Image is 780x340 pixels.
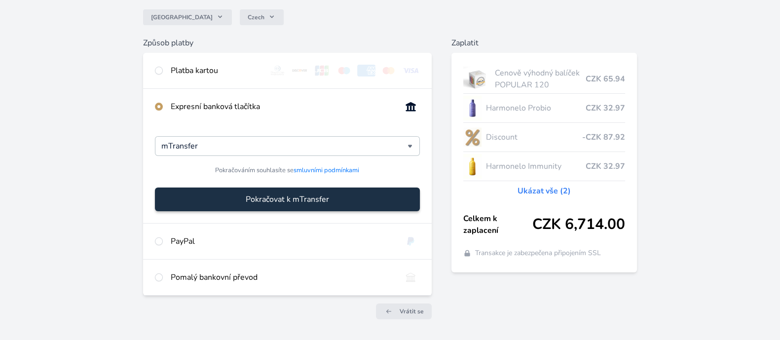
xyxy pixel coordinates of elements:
[143,37,431,49] h6: Způsob platby
[357,65,375,76] img: amex.svg
[463,96,482,120] img: CLEAN_PROBIO_se_stinem_x-lo.jpg
[151,13,213,21] span: [GEOGRAPHIC_DATA]
[402,271,420,283] img: bankTransfer_IBAN.svg
[143,9,232,25] button: [GEOGRAPHIC_DATA]
[294,166,359,175] a: smluvními podmínkami
[171,65,260,76] div: Platba kartou
[485,160,585,172] span: Harmonelo Immunity
[586,73,625,85] span: CZK 65.94
[475,248,601,258] span: Transakce je zabezpečena připojením SSL
[171,101,393,113] div: Expresní banková tlačítka
[335,65,353,76] img: maestro.svg
[463,213,532,236] span: Celkem k zaplacení
[248,13,264,21] span: Czech
[495,67,585,91] span: Cenově výhodný balíček POPULAR 120
[291,65,309,76] img: discover.svg
[532,216,625,233] span: CZK 6,714.00
[400,307,424,315] span: Vrátit se
[161,140,407,152] input: Hledat...
[246,193,329,205] span: Pokračovat k mTransfer
[402,65,420,76] img: visa.svg
[586,160,625,172] span: CZK 32.97
[582,131,625,143] span: -CZK 87.92
[171,271,393,283] div: Pomalý bankovní převod
[268,65,287,76] img: diners.svg
[586,102,625,114] span: CZK 32.97
[155,136,419,156] div: mTransfer
[485,102,585,114] span: Harmonelo Probio
[155,188,419,211] button: Pokračovat k mTransfer
[402,101,420,113] img: onlineBanking_CZ.svg
[215,166,359,175] span: Pokračováním souhlasíte se
[313,65,331,76] img: jcb.svg
[485,131,582,143] span: Discount
[463,67,491,91] img: popular.jpg
[379,65,398,76] img: mc.svg
[376,303,432,319] a: Vrátit se
[240,9,284,25] button: Czech
[402,235,420,247] img: paypal.svg
[463,125,482,150] img: discount-lo.png
[171,235,393,247] div: PayPal
[463,154,482,179] img: IMMUNITY_se_stinem_x-lo.jpg
[518,185,571,197] a: Ukázat vše (2)
[451,37,637,49] h6: Zaplatit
